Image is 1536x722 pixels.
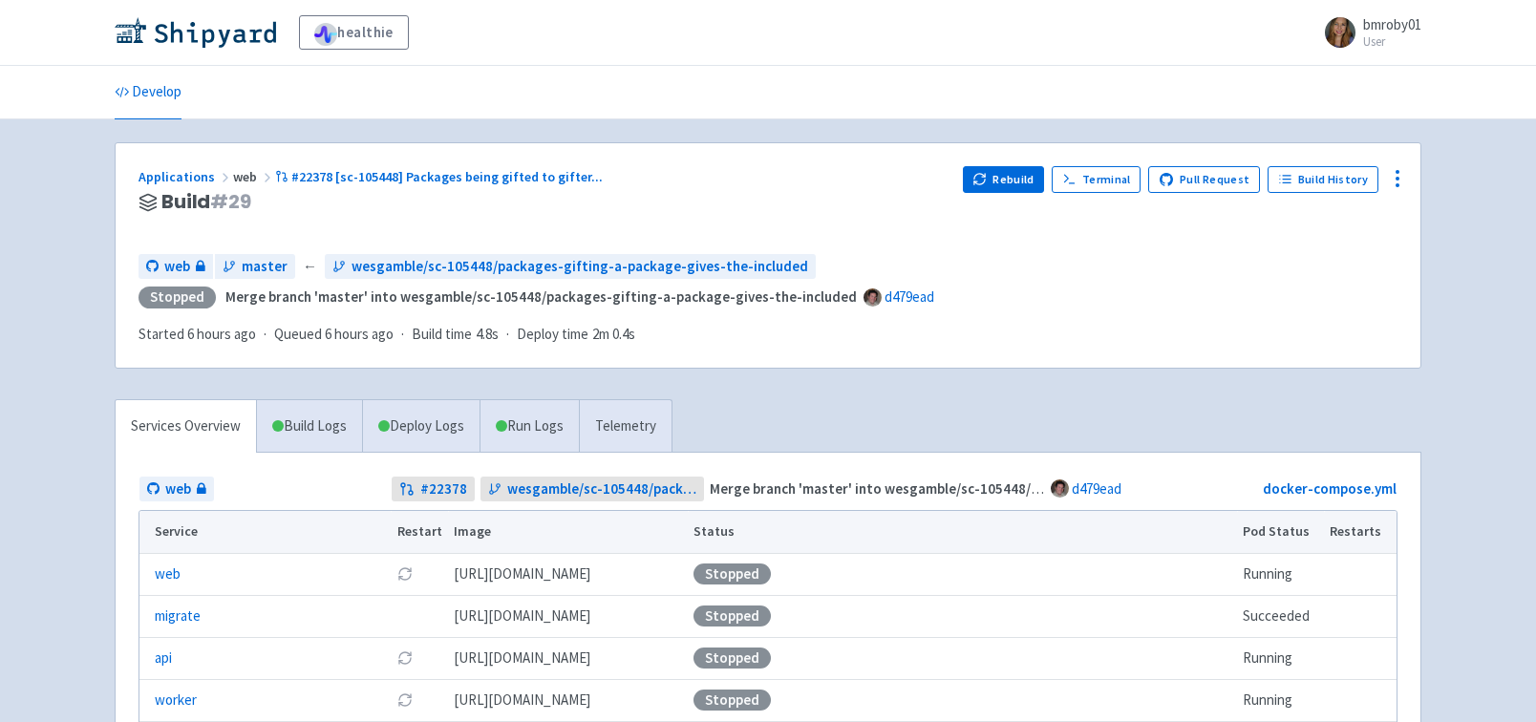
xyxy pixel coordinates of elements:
[397,692,413,708] button: Restart pod
[161,191,251,213] span: Build
[579,400,672,453] a: Telemetry
[392,477,475,502] a: #22378
[139,168,233,185] a: Applications
[480,400,579,453] a: Run Logs
[963,166,1045,193] button: Rebuild
[454,648,590,669] span: [DOMAIN_NAME][URL]
[139,254,213,280] a: web
[155,690,197,711] a: worker
[448,511,688,553] th: Image
[155,648,172,669] a: api
[476,324,499,346] span: 4.8s
[164,256,190,278] span: web
[1237,553,1324,595] td: Running
[165,478,191,500] span: web
[391,511,448,553] th: Restart
[362,400,480,453] a: Deploy Logs
[693,605,771,626] div: Stopped
[139,324,647,346] div: · · ·
[352,256,808,278] span: wesgamble/sc-105448/packages-gifting-a-package-gives-the-included
[693,648,771,669] div: Stopped
[710,479,1341,498] strong: Merge branch 'master' into wesgamble/sc-105448/packages-gifting-a-package-gives-the-included
[693,690,771,711] div: Stopped
[225,287,857,306] strong: Merge branch 'master' into wesgamble/sc-105448/packages-gifting-a-package-gives-the-included
[454,563,590,585] span: [DOMAIN_NAME][URL]
[688,511,1237,553] th: Status
[1363,35,1421,48] small: User
[299,15,409,50] a: healthie
[397,650,413,666] button: Restart pod
[693,563,771,584] div: Stopped
[1237,637,1324,679] td: Running
[1148,166,1260,193] a: Pull Request
[397,566,413,582] button: Restart pod
[139,287,216,308] div: Stopped
[115,66,181,119] a: Develop
[507,478,697,500] span: wesgamble/sc-105448/packages-gifting-a-package-gives-the-included
[325,254,816,280] a: wesgamble/sc-105448/packages-gifting-a-package-gives-the-included
[325,325,394,343] time: 6 hours ago
[480,477,705,502] a: wesgamble/sc-105448/packages-gifting-a-package-gives-the-included
[1324,511,1397,553] th: Restarts
[592,324,635,346] span: 2m 0.4s
[1263,479,1397,498] a: docker-compose.yml
[1072,479,1121,498] a: d479ead
[420,478,467,500] strong: # 22378
[291,168,603,185] span: #22378 [sc-105448] Packages being gifted to gifter ...
[303,256,317,278] span: ←
[412,324,472,346] span: Build time
[139,511,391,553] th: Service
[155,605,201,627] a: migrate
[517,324,588,346] span: Deploy time
[1237,595,1324,637] td: Succeeded
[1363,15,1421,33] span: bmroby01
[1237,679,1324,721] td: Running
[454,605,590,627] span: [DOMAIN_NAME][URL]
[1052,166,1141,193] a: Terminal
[1268,166,1378,193] a: Build History
[1237,511,1324,553] th: Pod Status
[257,400,362,453] a: Build Logs
[139,477,214,502] a: web
[115,17,276,48] img: Shipyard logo
[885,287,934,306] a: d479ead
[242,256,288,278] span: master
[454,690,590,711] span: [DOMAIN_NAME][URL]
[155,563,181,585] a: web
[116,400,256,453] a: Services Overview
[187,325,256,343] time: 6 hours ago
[274,325,394,343] span: Queued
[215,254,295,280] a: master
[233,168,275,185] span: web
[210,188,251,215] span: # 29
[1313,17,1421,48] a: bmroby01 User
[275,168,606,185] a: #22378 [sc-105448] Packages being gifted to gifter...
[139,325,256,343] span: Started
